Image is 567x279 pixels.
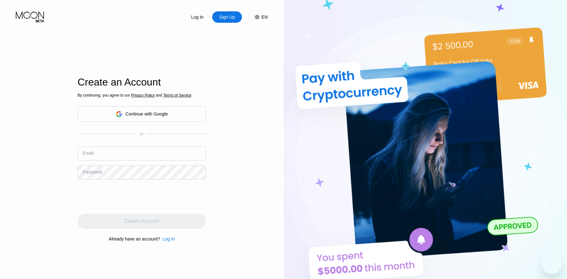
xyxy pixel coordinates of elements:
[212,11,242,23] div: Sign Up
[77,76,206,88] div: Create an Account
[83,151,94,156] div: Email
[77,106,206,122] div: Continue with Google
[542,254,562,274] iframe: Button to launch messaging window
[83,169,102,175] div: Password
[155,93,163,98] span: and
[77,184,174,209] iframe: reCAPTCHA
[248,11,268,23] div: EN
[219,14,236,20] div: Sign Up
[140,132,144,136] div: or
[126,111,168,116] div: Continue with Google
[163,93,191,98] span: Terms of Service
[131,93,155,98] span: Privacy Policy
[109,236,160,241] div: Already have an account?
[160,236,175,241] div: Log In
[77,93,206,98] div: By continuing, you agree to our
[163,236,175,241] div: Log In
[182,11,212,23] div: Log In
[262,15,268,20] div: EN
[191,14,204,20] div: Log In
